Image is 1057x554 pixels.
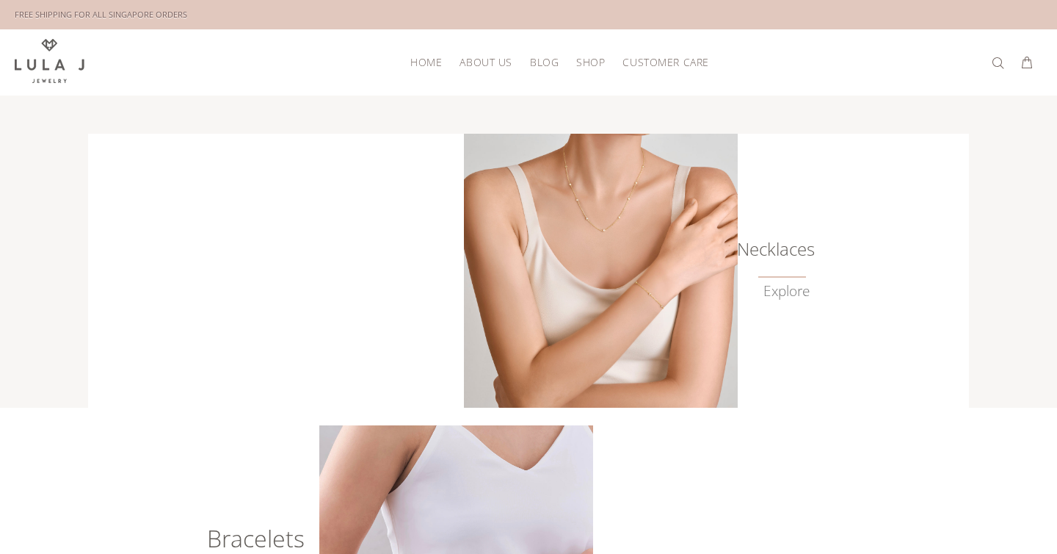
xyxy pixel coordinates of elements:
[402,51,451,73] a: HOME
[736,242,810,256] h6: Necklaces
[567,51,614,73] a: SHOP
[576,57,605,68] span: SHOP
[139,531,305,546] h6: Bracelets
[622,57,708,68] span: CUSTOMER CARE
[763,283,810,300] a: Explore
[530,57,559,68] span: BLOG
[460,57,512,68] span: ABOUT US
[614,51,708,73] a: CUSTOMER CARE
[410,57,442,68] span: HOME
[521,51,567,73] a: BLOG
[464,134,738,408] img: Lula J Gold Necklaces Collection
[451,51,520,73] a: ABOUT US
[15,7,187,23] div: FREE SHIPPING FOR ALL SINGAPORE ORDERS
